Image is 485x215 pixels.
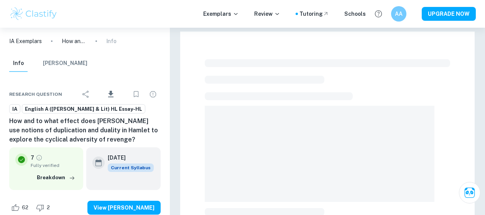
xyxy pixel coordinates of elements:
button: UPGRADE NOW [422,7,476,21]
div: Like [9,202,33,214]
h6: AA [395,10,403,18]
div: Download [95,84,127,104]
p: Review [254,10,280,18]
a: Grade fully verified [36,154,43,161]
span: Research question [9,91,62,98]
img: Clastify logo [9,6,58,22]
span: 62 [18,204,33,212]
div: Bookmark [128,87,144,102]
h6: How and to what effect does [PERSON_NAME] use notions of duplication and duality in Hamlet to exp... [9,117,161,144]
a: IA Exemplars [9,37,42,45]
button: Breakdown [35,172,77,183]
a: IA [9,104,20,114]
div: Report issue [145,87,161,102]
p: 7 [31,153,34,162]
span: 2 [43,204,54,212]
a: English A ([PERSON_NAME] & Lit) HL Essay-HL [22,104,145,114]
span: Current Syllabus [108,163,154,172]
button: AA [391,6,406,22]
button: Info [9,55,28,72]
span: Fully verified [31,162,77,169]
div: Share [78,87,94,102]
div: This exemplar is based on the current syllabus. Feel free to refer to it for inspiration/ideas wh... [108,163,154,172]
button: [PERSON_NAME] [43,55,87,72]
button: Help and Feedback [372,7,385,20]
button: Ask Clai [459,182,480,203]
p: Info [106,37,117,45]
p: Exemplars [203,10,239,18]
h6: [DATE] [108,153,148,162]
a: Schools [344,10,366,18]
span: IA [10,105,20,113]
span: English A ([PERSON_NAME] & Lit) HL Essay-HL [22,105,145,113]
a: Tutoring [299,10,329,18]
div: Dislike [34,202,54,214]
p: How and to what effect does [PERSON_NAME] use notions of duplication and duality in Hamlet to exp... [62,37,86,45]
button: View [PERSON_NAME] [87,201,161,215]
